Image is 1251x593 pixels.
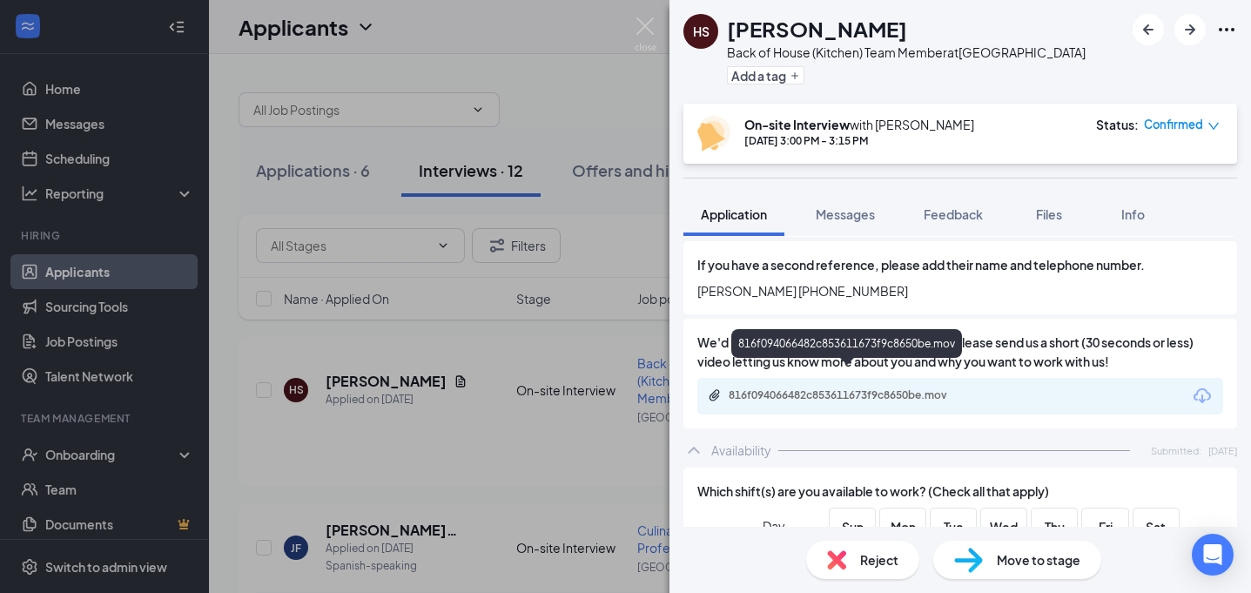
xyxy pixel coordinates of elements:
span: We'd love to "meet" you. Using your device, please send us a short (30 seconds or less) video let... [697,333,1223,371]
h1: [PERSON_NAME] [727,14,907,44]
svg: ArrowLeftNew [1138,19,1159,40]
a: Paperclip816f094066482c853611673f9c8650be.mov [708,388,990,405]
span: Wed [988,517,1019,536]
button: ArrowRight [1174,14,1206,45]
div: Back of House (Kitchen) Team Member at [GEOGRAPHIC_DATA] [727,44,1086,61]
span: Move to stage [997,550,1080,569]
span: Sat [1140,517,1172,536]
span: Tue [938,517,969,536]
div: HS [693,23,710,40]
div: [DATE] 3:00 PM - 3:15 PM [744,133,974,148]
span: Sun [837,517,868,536]
div: Status : [1096,116,1139,133]
span: Feedback [924,206,983,222]
div: Availability [711,441,771,459]
span: Submitted: [1151,443,1201,458]
b: On-site Interview [744,117,850,132]
span: Files [1036,206,1062,222]
span: Reject [860,550,898,569]
span: Application [701,206,767,222]
span: Info [1121,206,1145,222]
svg: Ellipses [1216,19,1237,40]
div: 816f094066482c853611673f9c8650be.mov [731,329,962,358]
span: [PERSON_NAME] [PHONE_NUMBER] [697,281,1223,300]
svg: Paperclip [708,388,722,402]
span: If you have a second reference, please add their name and telephone number. [697,255,1145,274]
div: with [PERSON_NAME] [744,116,974,133]
svg: ArrowRight [1180,19,1201,40]
svg: ChevronUp [683,440,704,461]
button: ArrowLeftNew [1133,14,1164,45]
span: Messages [816,206,875,222]
svg: Download [1192,386,1213,407]
span: down [1207,120,1220,132]
span: Confirmed [1144,116,1203,133]
span: Thu [1039,517,1070,536]
span: Which shift(s) are you available to work? (Check all that apply) [697,482,1049,501]
svg: Plus [790,71,800,81]
div: Open Intercom Messenger [1192,534,1234,576]
span: [DATE] [1208,443,1237,458]
div: 816f094066482c853611673f9c8650be.mov [729,388,972,402]
span: Mon [887,517,918,536]
span: Fri [1090,517,1121,536]
span: Day [763,516,785,536]
button: PlusAdd a tag [727,66,804,84]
